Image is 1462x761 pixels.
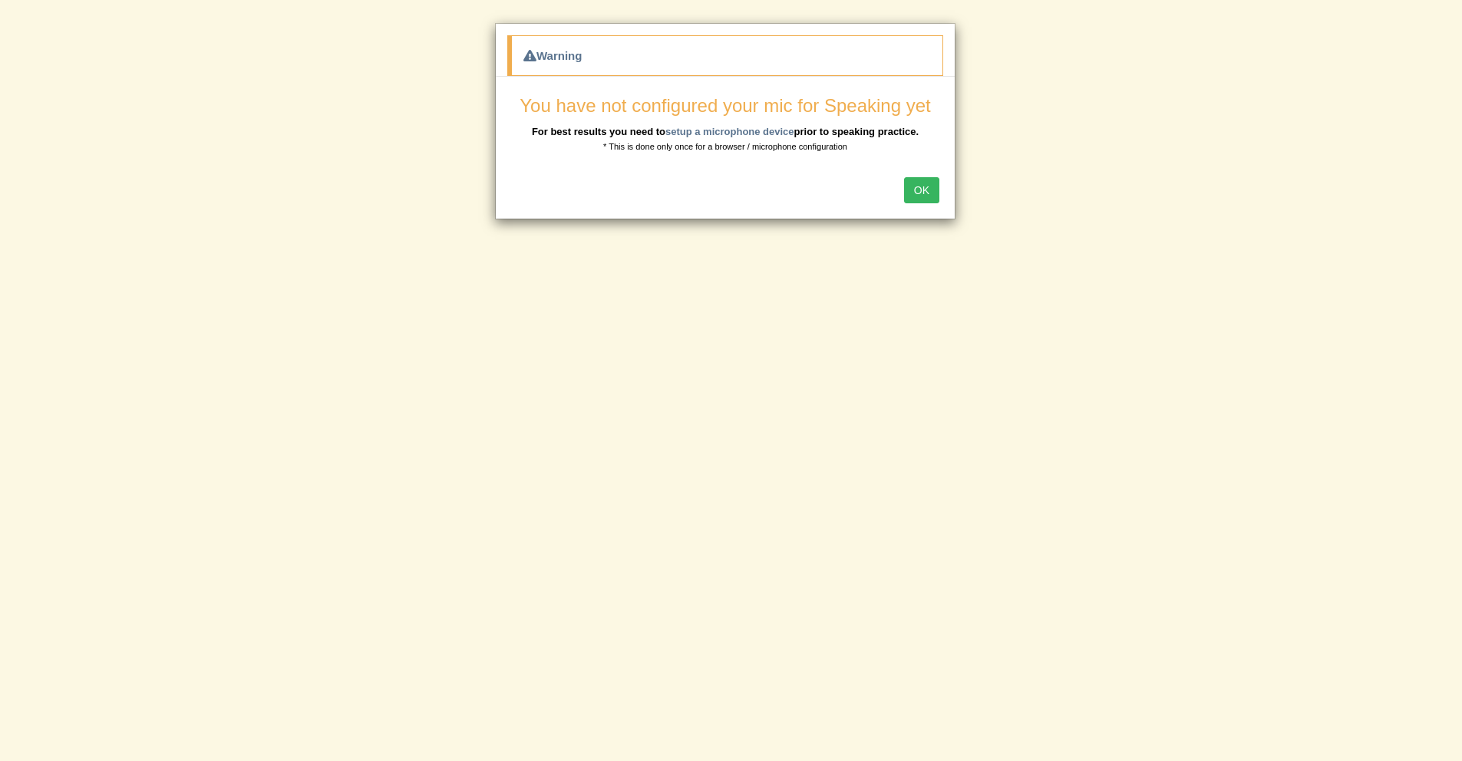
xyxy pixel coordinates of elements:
small: * This is done only once for a browser / microphone configuration [603,142,847,151]
span: You have not configured your mic for Speaking yet [520,95,930,116]
b: For best results you need to prior to speaking practice. [532,126,919,137]
div: Warning [507,35,943,76]
a: setup a microphone device [665,126,794,137]
button: OK [904,177,939,203]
